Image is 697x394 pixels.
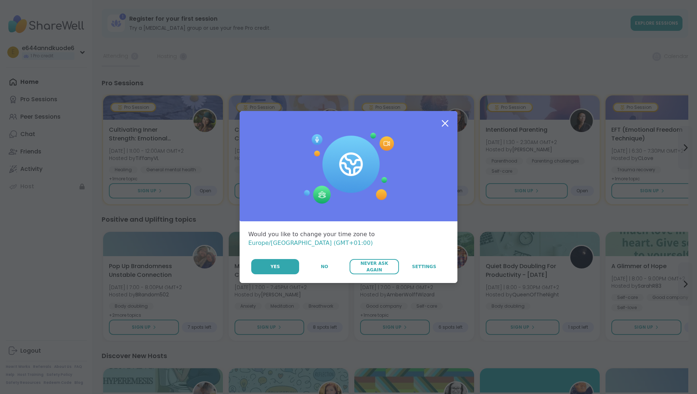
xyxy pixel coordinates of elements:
[400,259,449,274] a: Settings
[321,263,328,270] span: No
[300,259,349,274] button: No
[350,259,399,274] button: Never Ask Again
[303,133,394,204] img: Session Experience
[248,239,373,246] span: Europe/[GEOGRAPHIC_DATA] (GMT+01:00)
[251,259,299,274] button: Yes
[353,260,395,273] span: Never Ask Again
[248,230,449,247] div: Would you like to change your time zone to
[270,263,280,270] span: Yes
[412,263,436,270] span: Settings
